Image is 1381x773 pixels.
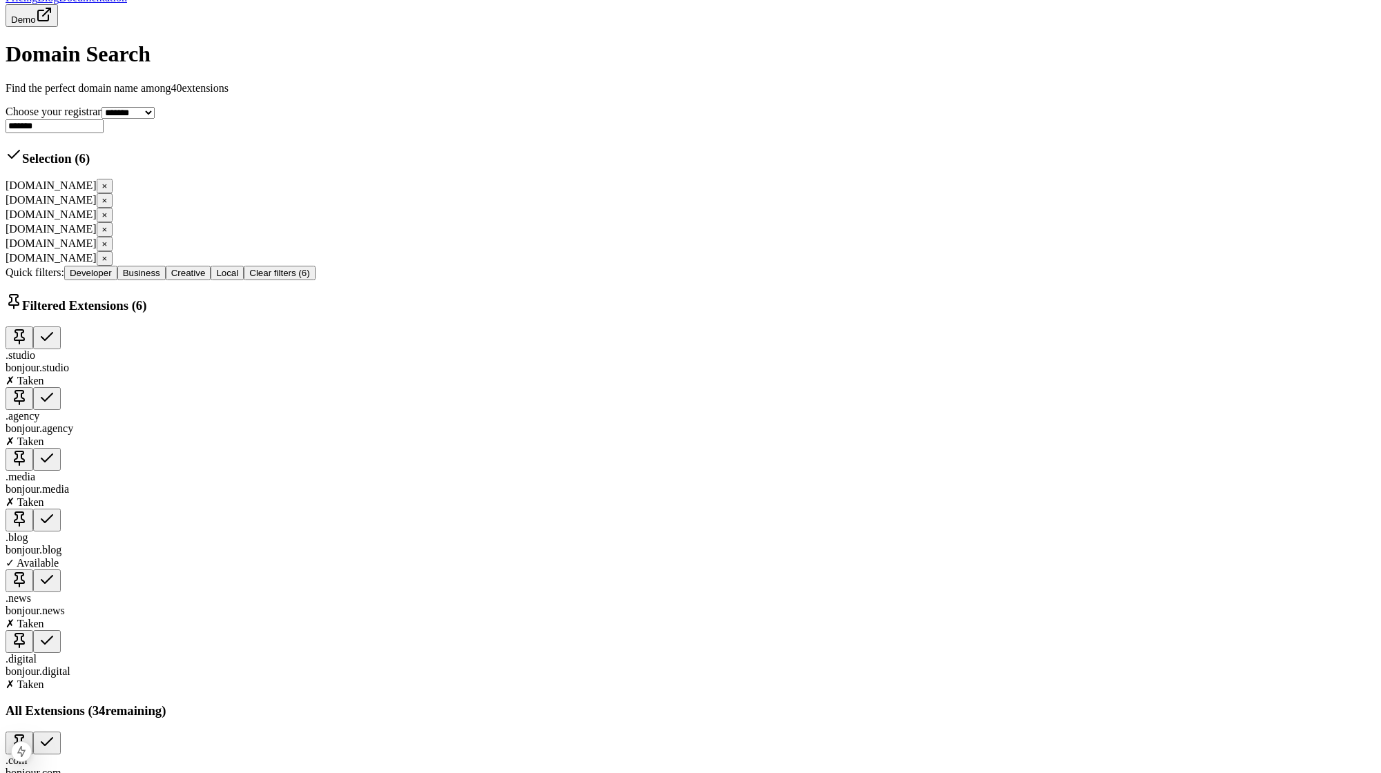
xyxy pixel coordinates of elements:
button: Clear filters (6) [244,266,315,280]
div: ✗ Taken [6,374,1375,387]
span: [DOMAIN_NAME] [6,223,97,235]
div: ✗ Taken [6,435,1375,448]
button: Unpin extension [6,569,33,592]
label: Choose your registrar [6,106,102,117]
div: bonjour . digital [6,665,1375,678]
span: [DOMAIN_NAME] [6,208,97,220]
div: ✗ Taken [6,617,1375,630]
button: Unpin extension [6,326,33,349]
button: Remove bonjour.org from selection [97,208,113,222]
button: Add to selection [33,569,61,592]
h3: Filtered Extensions ( 6 ) [6,293,1375,313]
button: Unpin extension [6,509,33,531]
a: Demo [6,13,58,25]
div: . digital [6,653,1375,665]
button: Remove bonjour.de from selection [97,193,113,208]
button: Pin extension [6,732,33,754]
button: Add to selection [33,448,61,471]
button: Unpin extension [6,630,33,653]
button: Add to selection [33,732,61,754]
div: bonjour . news [6,605,1375,617]
button: Unpin extension [6,387,33,410]
div: ✓ Available [6,556,1375,569]
div: bonjour . agency [6,422,1375,435]
div: . media [6,471,1375,483]
button: Developer [64,266,117,280]
p: Find the perfect domain name among 40 extensions [6,82,1375,95]
div: . blog [6,531,1375,544]
button: Add to selection [33,509,61,531]
button: Demo [6,4,58,27]
div: . news [6,592,1375,605]
button: Business [117,266,166,280]
div: ✗ Taken [6,678,1375,691]
span: [DOMAIN_NAME] [6,252,97,264]
button: Remove bonjour.io from selection [97,222,113,237]
button: Local [211,266,244,280]
button: Remove coucou.net from selection [97,237,113,251]
div: . studio [6,349,1375,362]
button: Remove bonjour.net from selection [97,251,113,266]
button: Add to selection [33,630,61,653]
div: . com [6,754,1375,767]
button: Add to selection [33,326,61,349]
button: Add to selection [33,387,61,410]
button: Creative [166,266,211,280]
div: bonjour . media [6,483,1375,496]
h1: Domain Search [6,41,1375,67]
div: . agency [6,410,1375,422]
button: Unpin extension [6,448,33,471]
h3: Selection ( 6 ) [6,146,1375,166]
div: bonjour . studio [6,362,1375,374]
span: [DOMAIN_NAME] [6,237,97,249]
button: Remove bonjour.co from selection [97,179,113,193]
h3: All Extensions ( 34 remaining) [6,703,1375,718]
span: Quick filters: [6,266,64,278]
span: [DOMAIN_NAME] [6,194,97,206]
div: bonjour . blog [6,544,1375,556]
div: ✗ Taken [6,496,1375,509]
span: [DOMAIN_NAME] [6,179,97,191]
